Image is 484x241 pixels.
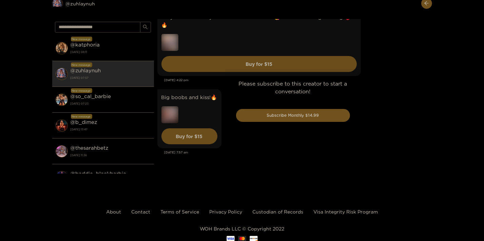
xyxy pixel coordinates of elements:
[56,119,68,132] img: conversation
[209,209,242,214] a: Privacy Policy
[71,62,92,67] div: New message
[71,88,92,93] div: New message
[71,126,151,132] strong: [DATE] 13:47
[71,119,97,125] strong: @ b_dimez
[236,80,350,95] p: Please subscribe to this creator to start a conversation!
[143,24,148,30] span: search
[140,22,151,33] button: search
[424,1,429,6] span: arrow-left
[71,68,101,73] strong: @ zuhlaynuh
[252,209,303,214] a: Custodian of Records
[71,145,109,151] strong: @ thesarahbetz
[56,94,68,106] img: conversation
[71,37,92,41] div: New message
[71,171,127,177] strong: @ baddie_blackbarbie
[71,42,100,48] strong: @ katphoria
[56,171,68,183] img: conversation
[56,42,68,54] img: conversation
[106,209,121,214] a: About
[236,109,350,122] button: Subscribe Monthly $14.99
[71,75,151,81] strong: [DATE] 07:57
[313,209,378,214] a: Visa Integrity Risk Program
[71,152,151,158] strong: [DATE] 11:36
[71,93,111,99] strong: @ so_cal_barbie
[56,145,68,157] img: conversation
[71,114,92,119] div: New message
[56,68,68,80] img: conversation
[160,209,199,214] a: Terms of Service
[71,100,151,107] strong: [DATE] 07:23
[71,49,151,55] strong: [DATE] 08:11
[131,209,150,214] a: Contact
